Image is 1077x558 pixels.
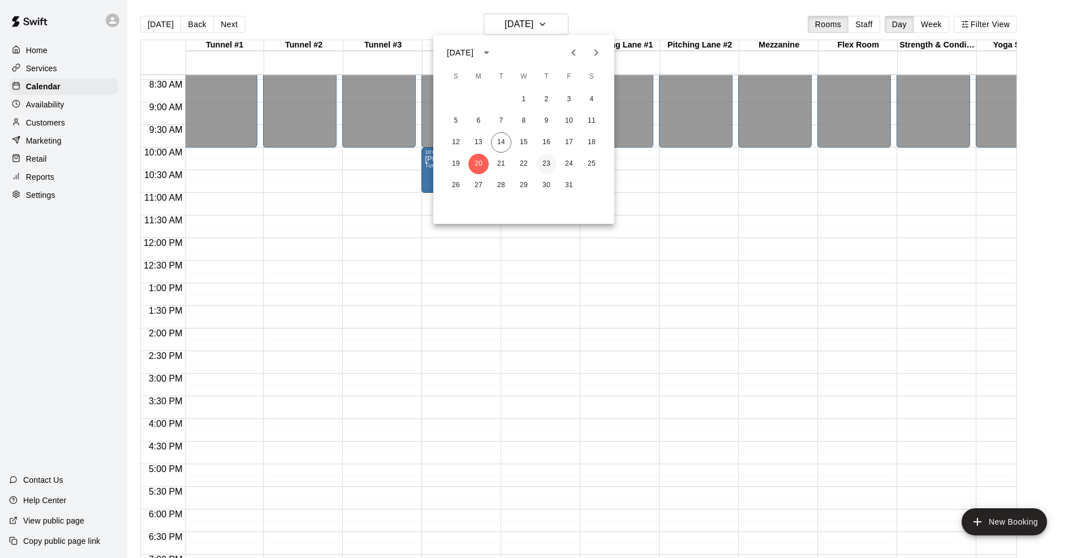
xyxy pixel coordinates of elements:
[562,41,585,64] button: Previous month
[447,47,473,59] div: [DATE]
[514,66,534,88] span: Wednesday
[468,66,489,88] span: Monday
[585,41,608,64] button: Next month
[468,111,489,131] button: 6
[491,154,511,174] button: 21
[536,111,557,131] button: 9
[446,111,466,131] button: 5
[581,89,602,110] button: 4
[536,154,557,174] button: 23
[446,154,466,174] button: 19
[559,111,579,131] button: 10
[491,111,511,131] button: 7
[559,154,579,174] button: 24
[581,132,602,153] button: 18
[491,66,511,88] span: Tuesday
[559,89,579,110] button: 3
[468,175,489,196] button: 27
[536,66,557,88] span: Thursday
[514,89,534,110] button: 1
[536,175,557,196] button: 30
[491,132,511,153] button: 14
[581,66,602,88] span: Saturday
[491,175,511,196] button: 28
[559,132,579,153] button: 17
[446,132,466,153] button: 12
[468,154,489,174] button: 20
[446,66,466,88] span: Sunday
[446,175,466,196] button: 26
[559,175,579,196] button: 31
[514,111,534,131] button: 8
[468,132,489,153] button: 13
[477,43,496,62] button: calendar view is open, switch to year view
[514,132,534,153] button: 15
[514,154,534,174] button: 22
[581,154,602,174] button: 25
[581,111,602,131] button: 11
[536,132,557,153] button: 16
[559,66,579,88] span: Friday
[536,89,557,110] button: 2
[514,175,534,196] button: 29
